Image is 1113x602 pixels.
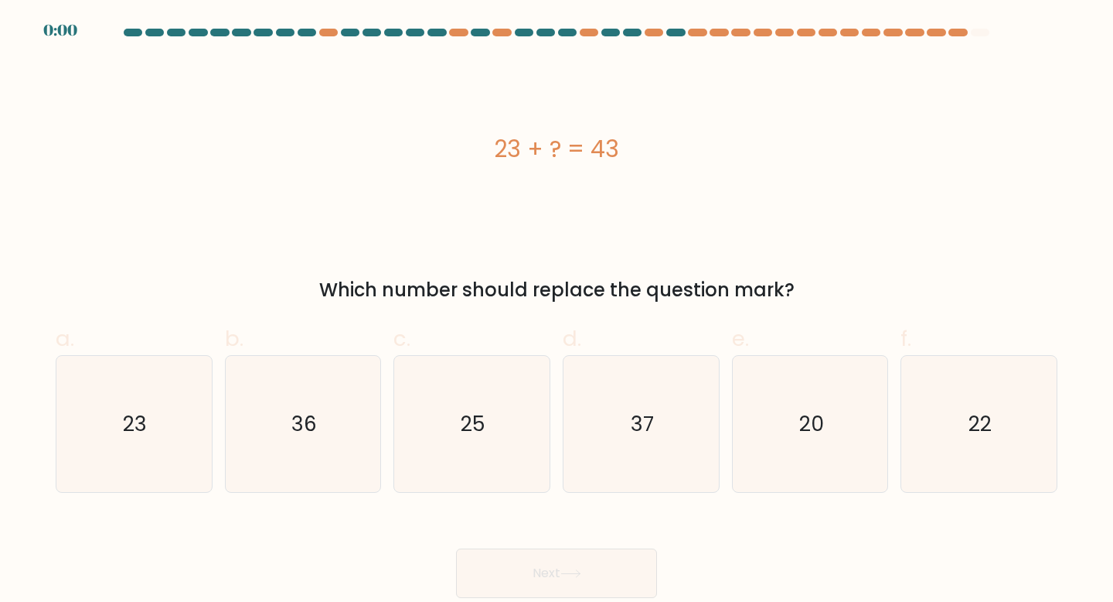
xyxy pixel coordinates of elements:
[799,409,824,438] text: 20
[56,132,1057,166] div: 23 + ? = 43
[456,549,657,598] button: Next
[225,323,243,354] span: b.
[56,323,74,354] span: a.
[732,323,749,354] span: e.
[968,409,992,438] text: 22
[631,409,654,438] text: 37
[65,276,1048,304] div: Which number should replace the question mark?
[43,19,77,42] div: 0:00
[900,323,911,354] span: f.
[291,409,317,438] text: 36
[393,323,410,354] span: c.
[461,409,485,438] text: 25
[124,409,148,438] text: 23
[563,323,581,354] span: d.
